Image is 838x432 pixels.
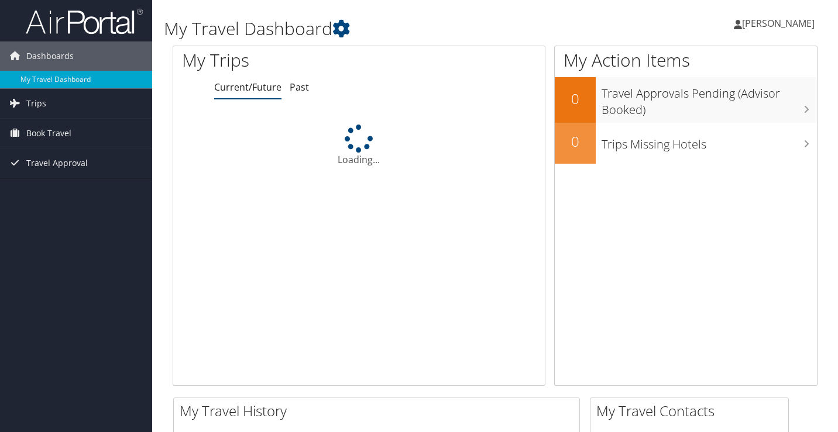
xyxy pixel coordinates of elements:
h2: My Travel History [180,401,579,421]
a: 0Travel Approvals Pending (Advisor Booked) [555,77,817,122]
h3: Travel Approvals Pending (Advisor Booked) [602,80,817,118]
span: Dashboards [26,42,74,71]
a: Past [290,81,309,94]
span: [PERSON_NAME] [742,17,815,30]
h1: My Trips [182,48,381,72]
h3: Trips Missing Hotels [602,130,817,153]
span: Book Travel [26,119,71,148]
h2: 0 [555,89,596,109]
a: [PERSON_NAME] [734,6,826,41]
h1: My Travel Dashboard [164,16,606,41]
span: Travel Approval [26,148,88,178]
a: 0Trips Missing Hotels [555,123,817,164]
h2: My Travel Contacts [596,401,788,421]
div: Loading... [173,125,545,167]
img: airportal-logo.png [26,8,143,35]
h1: My Action Items [555,48,817,72]
h2: 0 [555,132,596,151]
a: Current/Future [214,81,281,94]
span: Trips [26,89,46,118]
